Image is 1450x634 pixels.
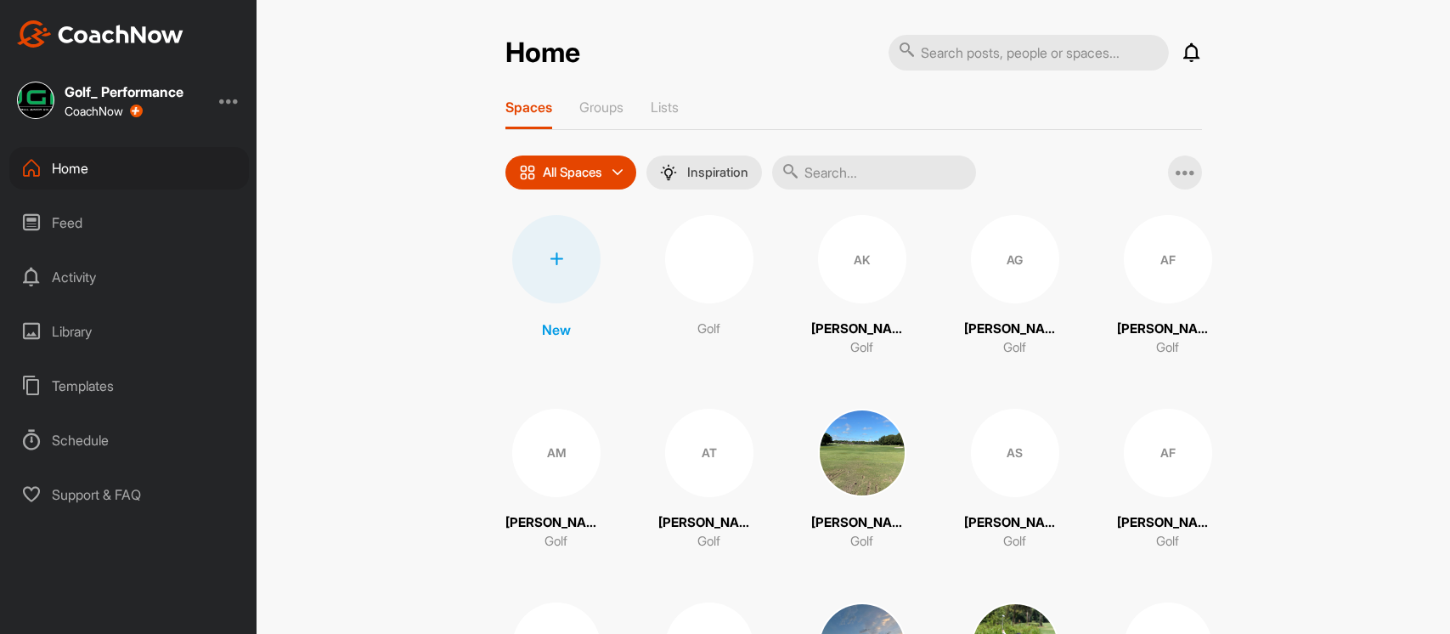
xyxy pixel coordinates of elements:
[542,320,571,340] p: New
[505,409,607,552] a: AM[PERSON_NAME] [PERSON_NAME]Golf
[579,99,623,116] p: Groups
[505,99,552,116] p: Spaces
[651,99,679,116] p: Lists
[9,310,249,353] div: Library
[964,215,1066,358] a: AG[PERSON_NAME] [PERSON_NAME]Golf
[889,35,1169,71] input: Search posts, people or spaces...
[9,256,249,298] div: Activity
[1156,338,1179,358] p: Golf
[971,215,1059,303] div: AG
[65,105,143,118] div: CoachNow
[658,215,760,358] a: Golf
[1124,409,1212,497] div: AF
[811,320,913,339] p: [PERSON_NAME]
[65,85,183,99] div: Golf_ Performance
[1117,320,1219,339] p: [PERSON_NAME]
[697,320,720,339] p: Golf
[772,156,976,190] input: Search...
[658,409,760,552] a: AT[PERSON_NAME]Golf
[818,409,906,497] img: square_812c0578e2cbbf654ca24ea1b4f49bff.jpg
[9,147,249,190] div: Home
[505,513,607,533] p: [PERSON_NAME] [PERSON_NAME]
[17,82,54,119] img: square_0dec6c1a666c1cd6057ffb1e3efeae7d.jpg
[665,409,753,497] div: AT
[1003,532,1026,552] p: Golf
[1117,513,1219,533] p: [PERSON_NAME]
[9,473,249,516] div: Support & FAQ
[505,37,580,70] h2: Home
[1124,215,1212,303] div: AF
[512,409,601,497] div: AM
[543,166,602,179] p: All Spaces
[1003,338,1026,358] p: Golf
[1117,215,1219,358] a: AF[PERSON_NAME]Golf
[9,201,249,244] div: Feed
[1117,409,1219,552] a: AF[PERSON_NAME]Golf
[658,513,760,533] p: [PERSON_NAME]
[818,215,906,303] div: AK
[850,532,873,552] p: Golf
[811,409,913,552] a: [PERSON_NAME]Golf
[1156,532,1179,552] p: Golf
[9,419,249,461] div: Schedule
[964,409,1066,552] a: AS[PERSON_NAME]Golf
[687,166,748,179] p: Inspiration
[544,532,567,552] p: Golf
[811,215,913,358] a: AK[PERSON_NAME]Golf
[971,409,1059,497] div: AS
[964,320,1066,339] p: [PERSON_NAME] [PERSON_NAME]
[9,365,249,407] div: Templates
[850,338,873,358] p: Golf
[811,513,913,533] p: [PERSON_NAME]
[17,20,183,48] img: CoachNow
[519,164,536,181] img: icon
[697,532,720,552] p: Golf
[964,513,1066,533] p: [PERSON_NAME]
[660,164,677,181] img: menuIcon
